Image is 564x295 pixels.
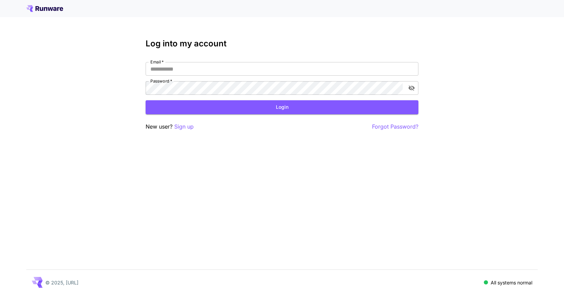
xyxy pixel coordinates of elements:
[146,100,418,114] button: Login
[45,279,78,286] p: © 2025, [URL]
[372,122,418,131] button: Forgot Password?
[405,82,418,94] button: toggle password visibility
[146,122,194,131] p: New user?
[150,78,172,84] label: Password
[174,122,194,131] button: Sign up
[491,279,532,286] p: All systems normal
[146,39,418,48] h3: Log into my account
[150,59,164,65] label: Email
